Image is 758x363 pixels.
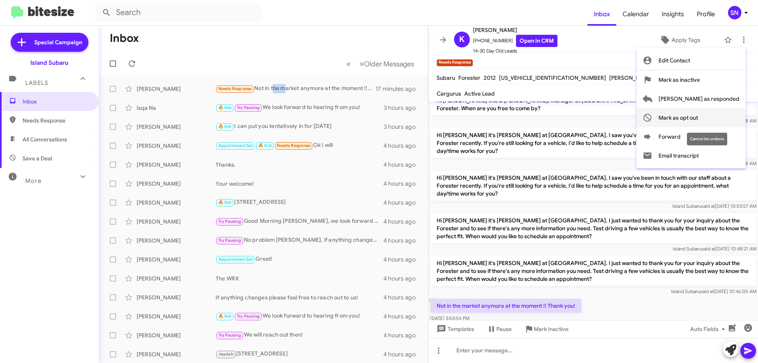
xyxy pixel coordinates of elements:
span: Mark as opt out [659,108,698,127]
div: Cannot be undone [687,133,727,145]
button: Email transcript [636,146,746,165]
span: Mark as inactive [659,70,700,89]
span: [PERSON_NAME] as responded [659,89,739,108]
button: Forward [636,127,746,146]
span: Edit Contact [659,51,690,70]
